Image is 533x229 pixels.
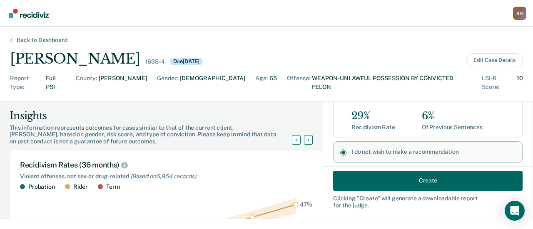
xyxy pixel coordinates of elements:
[99,74,147,91] div: [PERSON_NAME]
[10,74,44,91] div: Report Type :
[145,58,164,65] div: 163514
[466,53,523,67] button: Edit Case Details
[180,74,245,91] div: [DEMOGRAPHIC_DATA]
[312,74,472,91] div: WEAPON-UNLAWFUL POSSESSION BY CONVICTED FELON
[513,7,526,20] button: Profile dropdown button
[73,183,88,190] div: Rider
[517,74,523,91] div: 10
[351,124,395,131] div: Recidivism Rate
[422,110,483,122] div: 6%
[513,7,526,20] div: B N
[9,9,49,18] img: Recidiviz
[10,109,302,123] div: Insights
[269,74,277,91] div: 65
[130,173,196,180] span: (Based on 5,854 records )
[10,124,302,145] div: This information represents outcomes for cases similar to that of the current client, [PERSON_NAM...
[422,124,483,131] div: Of Previous Sentences
[333,170,523,190] button: Create
[351,148,516,155] label: I do not wish to make a recommendation
[157,74,178,91] div: Gender :
[20,173,313,180] div: Violent offenses, not sex- or drug-related
[287,74,310,91] div: Offense :
[505,201,525,221] div: Open Intercom Messenger
[76,74,97,91] div: County :
[106,183,120,190] div: Term
[28,183,55,190] div: Probation
[170,58,203,65] div: Due [DATE]
[7,37,77,44] div: Back to Dashboard
[351,110,395,122] div: 29%
[10,50,140,67] div: [PERSON_NAME]
[333,195,523,209] div: Clicking " Create " will generate a downloadable report for the judge.
[482,74,515,91] div: LSI-R Score :
[20,160,313,170] div: Recidivism Rates (36 months)
[300,201,313,208] text: 47%
[46,74,66,91] div: Full PSI
[255,74,268,91] div: Age :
